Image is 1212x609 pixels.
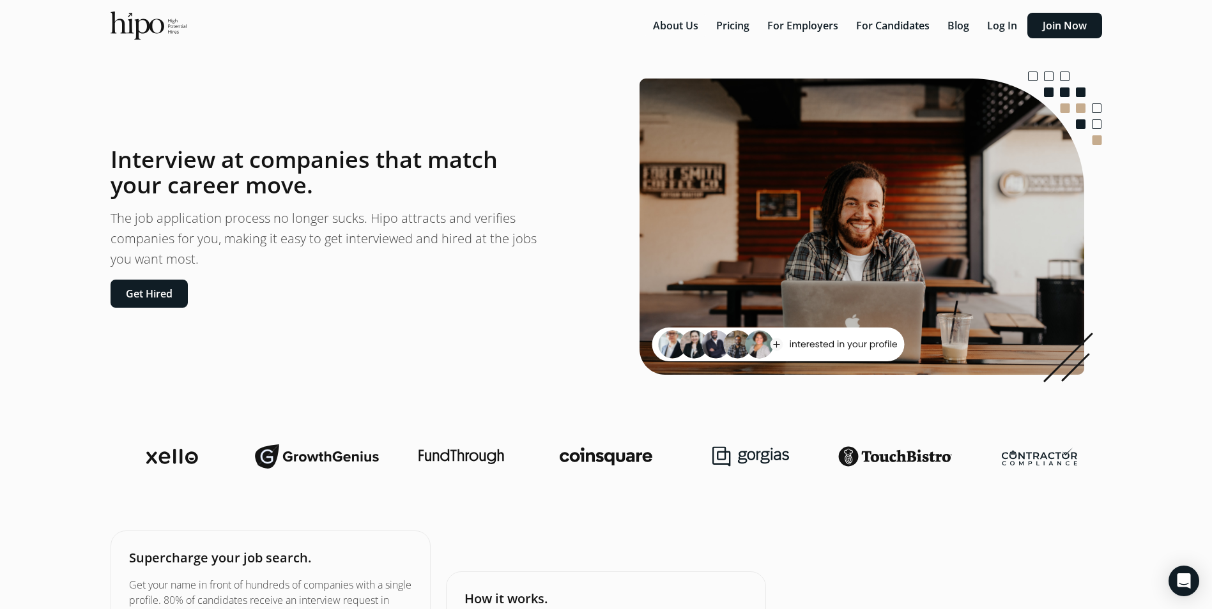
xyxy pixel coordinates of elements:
[418,449,504,464] img: fundthrough-logo
[1169,566,1199,596] div: Open Intercom Messenger
[464,590,748,608] h5: How it works.
[255,444,379,469] img: growthgenius-logo
[760,19,848,33] a: For Employers
[111,280,188,308] button: Get Hired
[560,447,652,465] img: coinsquare-logo
[111,11,187,40] img: official-logo
[1002,447,1077,465] img: contractor-compliance-logo
[1027,19,1102,33] a: Join Now
[979,13,1025,38] button: Log In
[1027,13,1102,38] button: Join Now
[645,19,709,33] a: About Us
[940,19,979,33] a: Blog
[111,208,540,269] p: The job application process no longer sucks. Hipo attracts and verifies companies for you, making...
[848,19,940,33] a: For Candidates
[146,449,198,464] img: xello-logo
[640,71,1102,382] img: landing-image
[709,13,757,38] button: Pricing
[760,13,846,38] button: For Employers
[979,19,1027,33] a: Log In
[712,446,789,467] img: gorgias-logo
[709,19,760,33] a: Pricing
[645,13,706,38] button: About Us
[111,147,540,198] h1: Interview at companies that match your career move.
[129,549,412,567] h5: Supercharge your job search.
[848,13,937,38] button: For Candidates
[838,446,952,467] img: touchbistro-logo
[940,13,977,38] button: Blog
